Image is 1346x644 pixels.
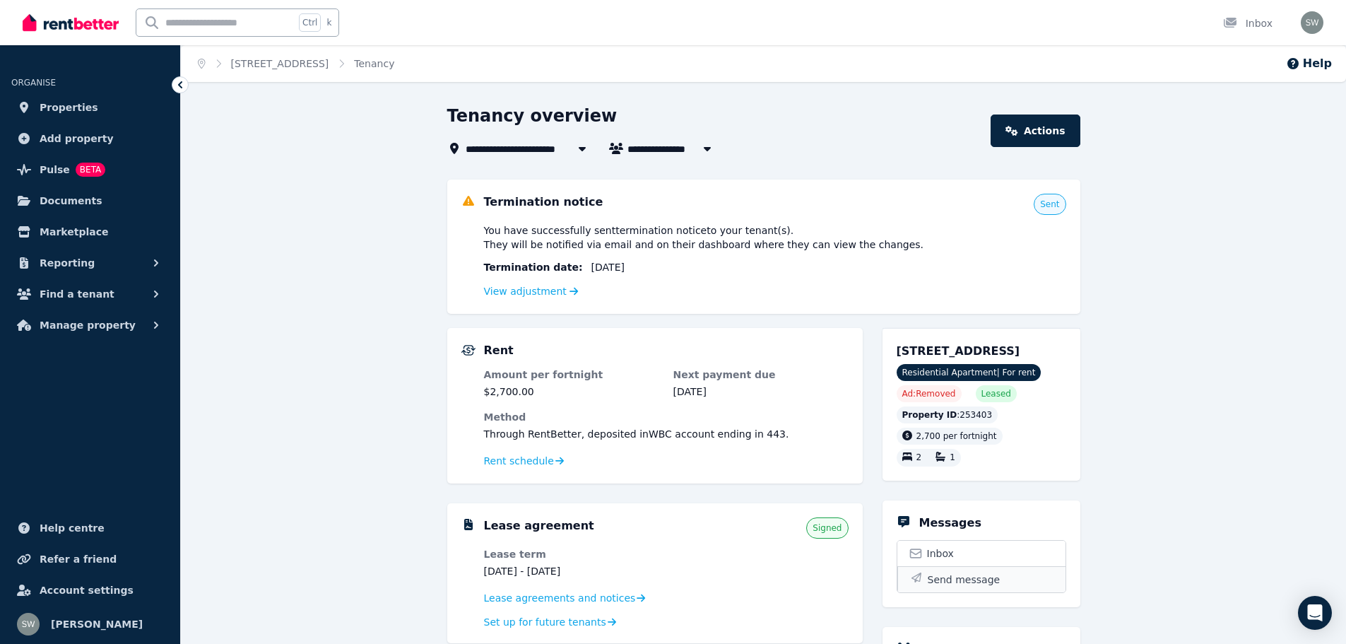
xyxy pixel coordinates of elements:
a: Help centre [11,514,169,542]
nav: Breadcrumb [181,45,411,82]
span: [PERSON_NAME] [51,616,143,633]
button: Find a tenant [11,280,169,308]
dd: [DATE] - [DATE] [484,564,659,578]
a: View adjustment [484,286,579,297]
span: Signed [813,522,842,534]
span: Ad: Removed [902,388,956,399]
span: Account settings [40,582,134,599]
span: Rent schedule [484,454,554,468]
span: Help centre [40,520,105,537]
button: Reporting [11,249,169,277]
dd: $2,700.00 [484,385,659,399]
dt: Method [484,410,849,424]
span: Manage property [40,317,136,334]
a: Set up for future tenants [484,615,617,629]
span: Reporting [40,254,95,271]
a: Lease agreements and notices [484,591,646,605]
span: Add property [40,130,114,147]
a: PulseBETA [11,156,169,184]
button: Help [1286,55,1332,72]
a: Add property [11,124,169,153]
a: Inbox [897,541,1065,566]
span: BETA [76,163,105,177]
dt: Amount per fortnight [484,368,659,382]
span: Property ID [902,409,957,421]
span: Residential Apartment | For rent [897,364,1041,381]
span: Marketplace [40,223,108,240]
h5: Termination notice [484,194,603,211]
span: 2 [916,453,922,463]
span: 2,700 per fortnight [916,431,997,441]
button: Manage property [11,311,169,339]
span: Set up for future tenants [484,615,606,629]
span: Through RentBetter , deposited in WBC account ending in 443 . [484,428,789,440]
span: Inbox [927,546,954,561]
span: Pulse [40,161,70,178]
span: Properties [40,99,98,116]
h5: Lease agreement [484,517,594,534]
h5: Rent [484,342,514,359]
span: You have successfully sent termination notice to your tenant(s) . They will be notified via email... [484,223,924,252]
span: Lease agreements and notices [484,591,636,605]
dt: Lease term [484,547,659,561]
a: Account settings [11,576,169,604]
span: Refer a friend [40,551,117,568]
span: Documents [40,192,102,209]
a: Rent schedule [484,454,565,468]
h5: Messages [919,515,981,532]
span: Send message [928,573,1000,587]
span: [STREET_ADDRESS] [897,344,1020,358]
dt: Next payment due [673,368,849,382]
span: k [326,17,331,28]
span: Leased [981,388,1011,399]
span: [DATE] [591,260,625,274]
img: RentBetter [23,12,119,33]
a: Actions [991,115,1080,147]
a: Refer a friend [11,545,169,573]
span: Tenancy [354,57,394,71]
img: Stacey Walker [17,613,40,636]
dd: [DATE] [673,385,849,399]
img: Rental Payments [461,345,476,356]
h1: Tenancy overview [447,105,618,127]
div: Inbox [1223,16,1273,30]
a: [STREET_ADDRESS] [231,58,329,69]
a: Documents [11,187,169,215]
span: Find a tenant [40,286,114,303]
span: Termination date : [484,260,583,274]
div: : 253403 [897,406,998,423]
span: Sent [1040,199,1059,210]
img: Stacey Walker [1301,11,1323,34]
span: 1 [950,453,955,463]
span: Ctrl [299,13,321,32]
a: Marketplace [11,218,169,246]
a: Properties [11,93,169,122]
div: Open Intercom Messenger [1298,596,1332,630]
span: ORGANISE [11,78,56,88]
button: Send message [897,566,1065,592]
